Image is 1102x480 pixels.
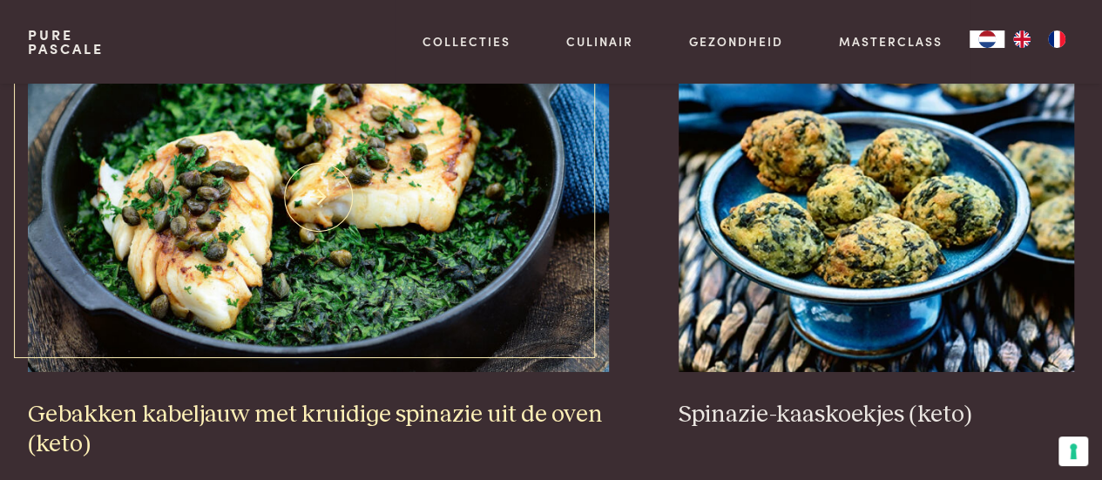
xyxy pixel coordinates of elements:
[970,30,1004,48] a: NL
[566,32,633,51] a: Culinair
[1004,30,1074,48] ul: Language list
[28,24,610,460] a: Gebakken kabeljauw met kruidige spinazie uit de oven (keto) Gebakken kabeljauw met kruidige spina...
[423,32,510,51] a: Collecties
[838,32,942,51] a: Masterclass
[1039,30,1074,48] a: FR
[970,30,1074,48] aside: Language selected: Nederlands
[679,24,1074,429] a: Spinazie-kaaskoekjes (keto) Spinazie-kaaskoekjes (keto)
[679,400,1074,430] h3: Spinazie-kaaskoekjes (keto)
[970,30,1004,48] div: Language
[1004,30,1039,48] a: EN
[28,400,610,460] h3: Gebakken kabeljauw met kruidige spinazie uit de oven (keto)
[28,28,104,56] a: PurePascale
[1058,436,1088,466] button: Uw voorkeuren voor toestemming voor trackingtechnologieën
[28,24,610,372] img: Gebakken kabeljauw met kruidige spinazie uit de oven (keto)
[679,24,1074,372] img: Spinazie-kaaskoekjes (keto)
[689,32,783,51] a: Gezondheid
